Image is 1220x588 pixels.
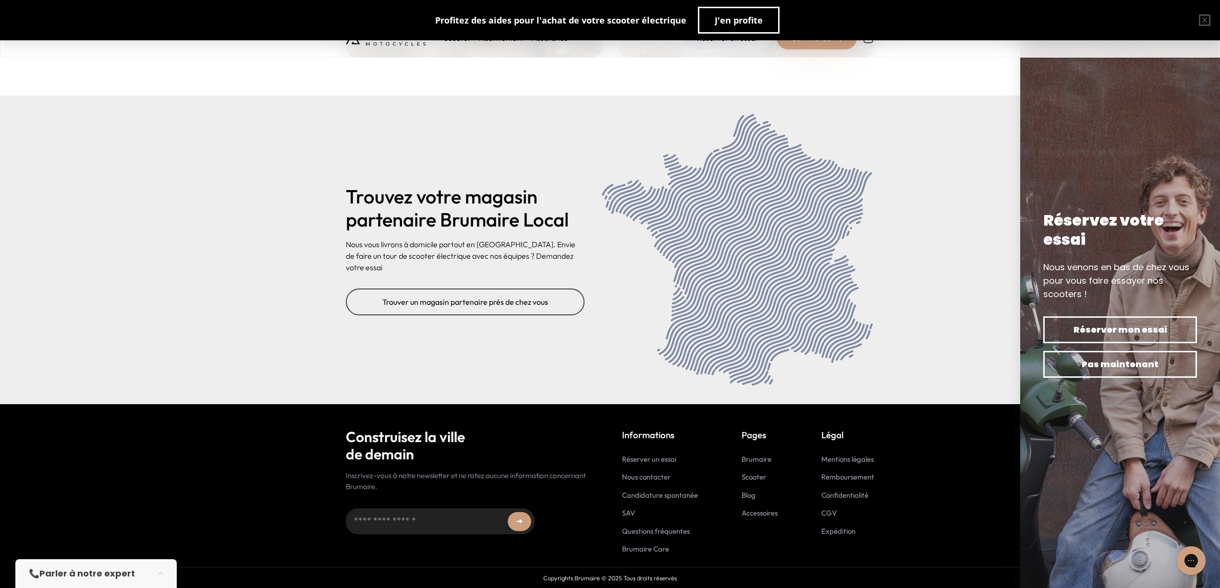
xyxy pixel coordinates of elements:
iframe: Gorgias live chat messenger [1172,543,1210,578]
button: ➜ [508,512,531,531]
h2: Construisez la ville de demain [346,428,598,463]
a: Remboursement [821,472,874,481]
p: Pages [742,428,778,442]
a: Expédition [821,527,855,536]
a: Accessoires [742,508,778,517]
a: Questions fréquentes [622,527,690,536]
a: Brumaire Care [622,544,669,553]
p: Nous vous livrons à domicile partout en [GEOGRAPHIC_DATA]. Envie de faire un tour de scooter élec... [346,239,585,273]
a: Scooter [742,472,766,481]
a: Trouver un magasin partenaire près de chez vous [346,288,585,315]
a: SAV [622,508,635,517]
a: Blog [742,491,756,500]
h2: Trouvez votre magasin partenaire Brumaire Local [346,185,585,231]
a: Nous contacter [622,472,671,481]
img: scooter électrique - Brumaire [600,111,874,389]
a: Réserver un essai [622,455,676,464]
a: CGV [821,508,837,517]
a: Confidentialité [821,491,868,500]
a: Mentions légales [821,455,874,464]
p: Légal [821,428,874,442]
p: Inscrivez-vous à notre newsletter et ne ratez aucune information concernant Brumaire. [346,470,598,492]
a: Brumaire [742,455,771,464]
a: Candidature spontanée [622,491,698,500]
input: Adresse email... [346,508,535,534]
p: Copyrights Brumaire © 2025 Tous droits réservés [61,574,1159,583]
p: Informations [622,428,698,442]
